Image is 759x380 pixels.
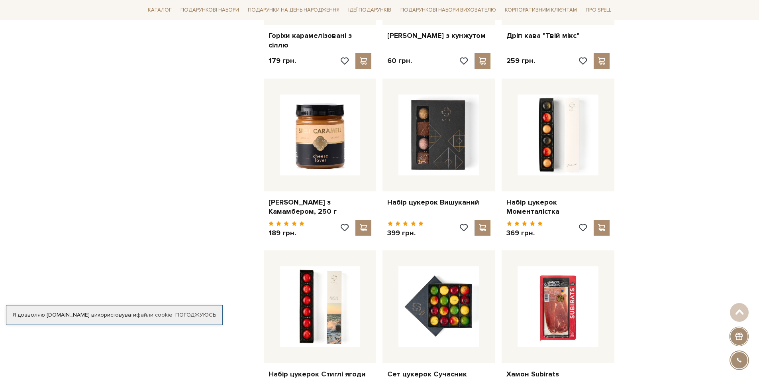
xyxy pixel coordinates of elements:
[387,228,424,238] p: 399 грн.
[506,198,610,217] a: Набір цукерок Моменталістка
[245,4,343,16] a: Подарунки на День народження
[397,3,499,17] a: Подарункові набори вихователю
[502,3,580,17] a: Корпоративним клієнтам
[177,4,242,16] a: Подарункові набори
[387,370,490,379] a: Сет цукерок Сучасник
[269,370,372,379] a: Набір цукерок Стиглі ягоди
[506,31,610,40] a: Дріп кава "Твій мікс"
[175,311,216,319] a: Погоджуюсь
[387,56,412,65] p: 60 грн.
[506,56,535,65] p: 259 грн.
[136,311,173,318] a: файли cookie
[269,228,305,238] p: 189 грн.
[387,31,490,40] a: [PERSON_NAME] з кунжутом
[269,31,372,50] a: Горіхи карамелізовані з сіллю
[582,4,614,16] a: Про Spell
[269,56,296,65] p: 179 грн.
[518,266,598,347] img: Хамон Subirats Serrano
[345,4,394,16] a: Ідеї подарунків
[6,311,222,319] div: Я дозволяю [DOMAIN_NAME] використовувати
[269,198,372,217] a: [PERSON_NAME] з Камамбером, 250 г
[145,4,175,16] a: Каталог
[387,198,490,207] a: Набір цукерок Вишуканий
[506,228,543,238] p: 369 грн.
